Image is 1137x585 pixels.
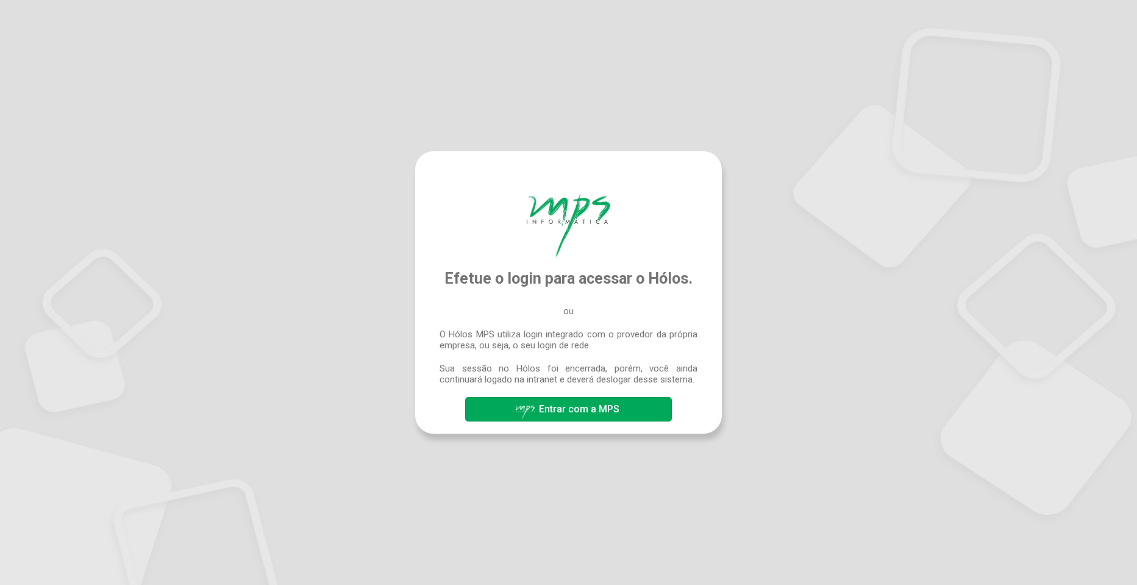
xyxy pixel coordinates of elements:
[465,397,671,422] button: Entrar com a MPS
[539,403,619,415] span: Entrar com a MPS
[527,194,610,257] img: Hólos Mps Digital
[444,270,693,287] span: Efetue o login para acessar o Hólos.
[440,329,697,351] span: O Hólos MPS utiliza login integrado com o provedor da própria empresa, ou seja, o seu login de rede.
[440,363,697,385] span: Sua sessão no Hólos foi encerrada, porém, você ainda continuará logado na intranet e deverá deslo...
[563,306,574,317] span: ou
